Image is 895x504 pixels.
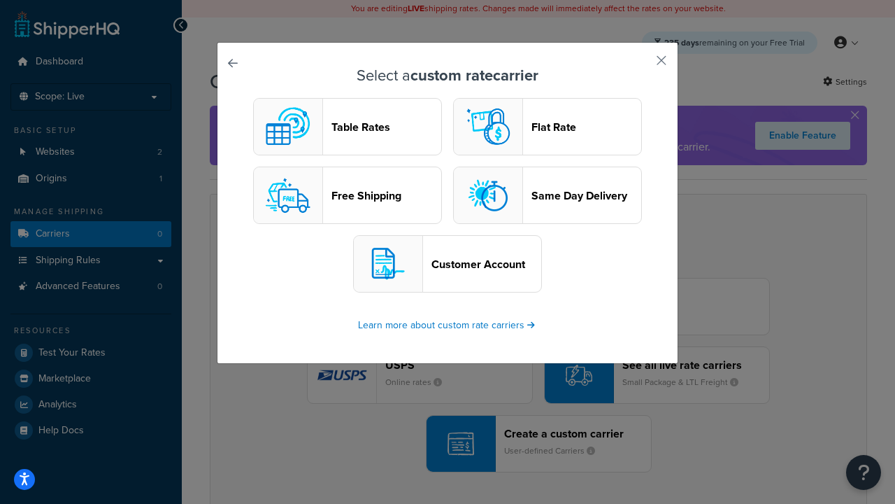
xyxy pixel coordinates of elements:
button: flat logoFlat Rate [453,98,642,155]
a: Learn more about custom rate carriers [358,318,537,332]
button: sameday logoSame Day Delivery [453,167,642,224]
img: flat logo [460,99,516,155]
strong: custom rate carrier [410,64,538,87]
header: Flat Rate [531,120,641,134]
header: Customer Account [431,258,541,271]
img: custom logo [260,99,316,155]
img: free logo [260,167,316,223]
header: Same Day Delivery [531,189,641,202]
button: customerAccount logoCustomer Account [353,235,542,293]
img: sameday logo [460,167,516,223]
button: free logoFree Shipping [253,167,442,224]
button: custom logoTable Rates [253,98,442,155]
header: Free Shipping [331,189,441,202]
h3: Select a [252,67,643,84]
header: Table Rates [331,120,441,134]
img: customerAccount logo [360,236,416,292]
